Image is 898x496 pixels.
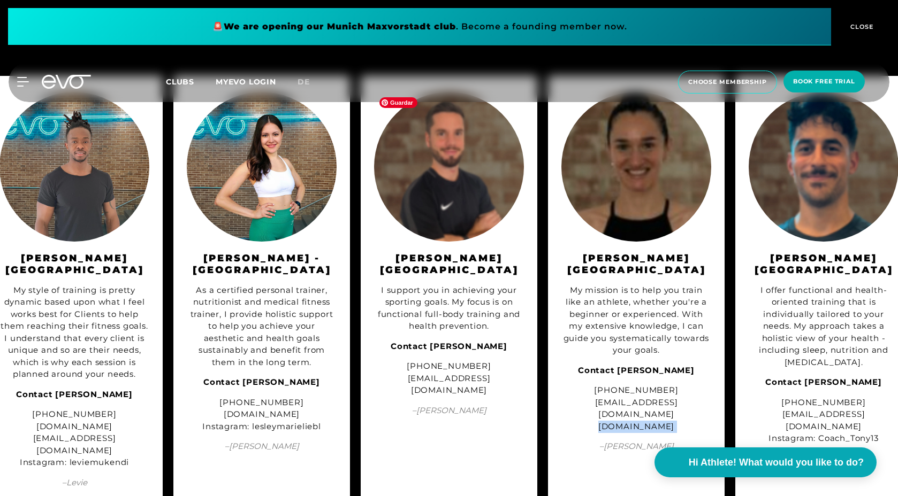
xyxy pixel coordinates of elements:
[578,365,695,375] strong: Contact [PERSON_NAME]
[561,440,711,453] span: – [PERSON_NAME]
[187,284,337,369] div: As a certified personal trainer, nutritionist and medical fitness trainer, I provide holistic sup...
[561,92,711,242] img: Andrea
[187,440,337,453] span: – [PERSON_NAME]
[688,77,767,87] span: choose membership
[374,405,524,417] span: – [PERSON_NAME]
[689,455,864,470] span: Hi Athlete! What would you like to do?
[374,360,524,397] div: [PHONE_NUMBER] [EMAIL_ADDRESS][DOMAIN_NAME]
[848,22,874,32] span: CLOSE
[391,341,507,351] strong: Contact [PERSON_NAME]
[793,77,855,86] span: book free trial
[374,252,524,276] h3: [PERSON_NAME][GEOGRAPHIC_DATA]
[187,92,337,242] img: Lesley Marie
[780,71,868,94] a: book free trial
[374,284,524,332] div: I support you in achieving your sporting goals. My focus is on functional full-body training and ...
[298,77,310,87] span: de
[166,76,216,87] a: Clubs
[675,71,780,94] a: choose membership
[561,252,711,276] h3: [PERSON_NAME][GEOGRAPHIC_DATA]
[203,377,320,387] strong: Contact [PERSON_NAME]
[298,76,323,88] a: de
[187,397,337,433] div: [PHONE_NUMBER] [DOMAIN_NAME] Instagram: lesleymarieliebl
[166,77,194,87] span: Clubs
[374,92,524,242] img: Michael
[216,77,276,87] a: MYEVO LOGIN
[561,384,711,432] div: [PHONE_NUMBER] [EMAIL_ADDRESS][DOMAIN_NAME] [DOMAIN_NAME]
[16,389,133,399] strong: Contact [PERSON_NAME]
[831,8,890,45] button: CLOSE
[765,377,882,387] strong: Contact [PERSON_NAME]
[655,447,877,477] button: Hi Athlete! What would you like to do?
[379,97,417,108] span: Guardar
[187,252,337,276] h3: [PERSON_NAME] - [GEOGRAPHIC_DATA]
[561,284,711,356] div: My mission is to help you train like an athlete, whether you're a beginner or experienced. With m...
